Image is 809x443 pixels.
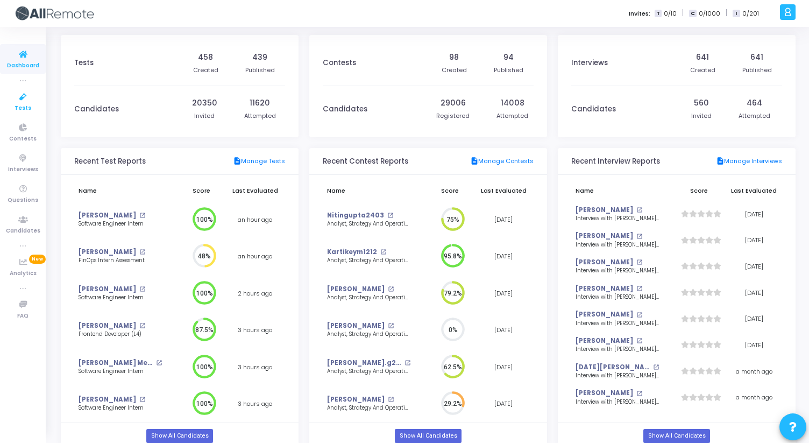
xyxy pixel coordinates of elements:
[327,294,410,302] div: Analyst, Strategy And Operational Excellence
[473,385,534,423] td: [DATE]
[576,206,633,215] a: [PERSON_NAME]
[252,52,267,63] div: 439
[323,180,427,201] th: Name
[726,8,727,19] span: |
[17,312,29,321] span: FAQ
[29,255,46,264] span: New
[742,9,759,18] span: 0/201
[225,201,285,238] td: an hour ago
[726,201,782,228] td: [DATE]
[178,180,225,201] th: Score
[716,157,724,166] mat-icon: description
[9,135,37,144] span: Contests
[388,323,394,329] mat-icon: open_in_new
[576,293,659,301] div: Interview with [PERSON_NAME] <> Senior SDET/SDET, Round 1
[571,59,608,67] h3: Interviews
[643,429,709,443] a: Show All Candidates
[79,220,162,228] div: Software Engineer Intern
[473,180,534,201] th: Last Evaluated
[225,312,285,349] td: 3 hours ago
[470,157,534,166] a: Manage Contests
[576,258,633,267] a: [PERSON_NAME]
[636,234,642,240] mat-icon: open_in_new
[74,59,94,67] h3: Tests
[726,306,782,332] td: [DATE]
[690,66,715,75] div: Created
[576,389,633,398] a: [PERSON_NAME]
[139,323,145,329] mat-icon: open_in_new
[576,346,659,354] div: Interview with [PERSON_NAME] <> Senior React Native Developer, Round 1
[225,385,285,423] td: 3 hours ago
[395,429,461,443] a: Show All Candidates
[699,9,720,18] span: 0/1000
[473,201,534,238] td: [DATE]
[192,97,217,109] div: 20350
[139,286,145,292] mat-icon: open_in_new
[739,111,770,121] div: Attempted
[7,61,39,71] span: Dashboard
[327,368,410,376] div: Analyst, Strategy And Operational Excellence
[79,395,136,404] a: [PERSON_NAME]
[156,360,162,366] mat-icon: open_in_new
[79,248,136,257] a: [PERSON_NAME]
[576,231,633,241] a: [PERSON_NAME]
[327,404,410,412] div: Analyst, Strategy And Operational Excellence
[473,238,534,275] td: [DATE]
[726,280,782,306] td: [DATE]
[726,254,782,280] td: [DATE]
[473,312,534,349] td: [DATE]
[404,360,410,366] mat-icon: open_in_new
[442,66,467,75] div: Created
[636,259,642,265] mat-icon: open_in_new
[653,364,659,370] mat-icon: open_in_new
[576,398,659,406] div: Interview with [PERSON_NAME] <> Senior React Native Developer, Round 1
[576,363,650,372] a: [DATE][PERSON_NAME]
[10,269,37,278] span: Analytics
[139,397,145,403] mat-icon: open_in_new
[501,97,524,109] div: 14008
[494,66,523,75] div: Published
[327,257,410,265] div: Analyst, Strategy And Operational Excellence
[742,66,772,75] div: Published
[441,97,466,109] div: 29006
[327,358,402,368] a: [PERSON_NAME].g2025
[473,349,534,386] td: [DATE]
[327,248,377,257] a: Kartikeym1212
[576,336,633,346] a: [PERSON_NAME]
[233,157,241,166] mat-icon: description
[193,66,218,75] div: Created
[6,227,40,236] span: Candidates
[198,52,213,63] div: 458
[571,157,660,166] h3: Recent Interview Reports
[436,111,470,121] div: Registered
[716,157,782,166] a: Manage Interviews
[380,249,386,255] mat-icon: open_in_new
[139,213,145,219] mat-icon: open_in_new
[636,312,642,318] mat-icon: open_in_new
[576,241,659,249] div: Interview with [PERSON_NAME] <> Senior SDET/SDET, Round 1
[636,338,642,344] mat-icon: open_in_new
[576,284,633,293] a: [PERSON_NAME]
[691,111,712,121] div: Invited
[750,52,763,63] div: 641
[13,3,94,24] img: logo
[323,105,367,114] h3: Candidates
[79,257,162,265] div: FinOps Intern Assessment
[8,165,38,174] span: Interviews
[636,207,642,213] mat-icon: open_in_new
[327,321,385,331] a: [PERSON_NAME]
[733,10,740,18] span: I
[79,294,162,302] div: Software Engineer Intern
[427,180,473,201] th: Score
[470,157,478,166] mat-icon: description
[15,104,31,113] span: Tests
[327,285,385,294] a: [PERSON_NAME]
[327,331,410,339] div: Analyst, Strategy And Operational Excellence
[146,429,212,443] a: Show All Candidates
[225,349,285,386] td: 3 hours ago
[726,180,782,201] th: Last Evaluated
[664,9,677,18] span: 0/10
[327,220,410,228] div: Analyst, Strategy And Operational Excellence
[74,157,146,166] h3: Recent Test Reports
[655,10,662,18] span: T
